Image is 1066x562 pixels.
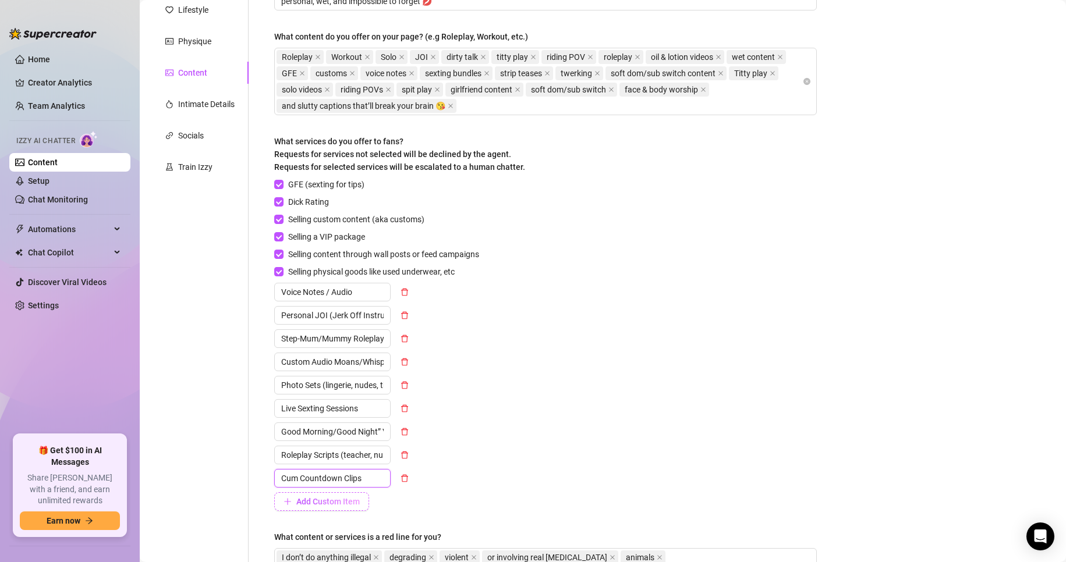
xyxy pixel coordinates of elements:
span: close [515,87,520,93]
span: close [718,70,724,76]
span: close [608,87,614,93]
div: Intimate Details [178,98,235,111]
span: soft dom/sub switch [531,83,606,96]
span: riding POVs [341,83,383,96]
span: close [587,54,593,60]
span: and slutty captions that’ll break your brain 😘 [277,99,456,113]
span: Selling content through wall posts or feed campaigns [284,248,484,261]
span: Roleplay [282,51,313,63]
span: close [430,54,436,60]
span: close [777,54,783,60]
span: close [399,54,405,60]
span: solo videos [282,83,322,96]
span: voice notes [360,66,417,80]
span: close [544,70,550,76]
span: Chat Copilot [28,243,111,262]
span: fire [165,100,173,108]
span: customs [310,66,358,80]
span: Workout [326,50,373,64]
span: oil & lotion videos [651,51,713,63]
img: logo-BBDzfeDw.svg [9,28,97,40]
span: Selling a VIP package [284,230,370,243]
span: delete [401,428,409,436]
span: twerking [555,66,603,80]
span: thunderbolt [15,225,24,234]
span: roleplay [604,51,632,63]
span: GFE [277,66,308,80]
span: twerking [561,67,592,80]
span: delete [401,404,409,412]
span: close [480,54,486,60]
div: Socials [178,129,204,142]
span: close [770,70,775,76]
span: Automations [28,220,111,239]
span: soft dom/sub switch content [605,66,727,80]
a: Chat Monitoring [28,195,88,204]
span: riding POV [541,50,596,64]
span: Titty play [734,67,767,80]
span: roleplay [598,50,643,64]
input: Enter custom item [274,469,391,488]
span: close-circle [803,78,810,85]
a: Home [28,55,50,64]
span: close [657,554,663,560]
span: sexting bundles [425,67,481,80]
div: What content do you offer on your page? (e.g Roleplay, Workout, etc.) [274,30,528,43]
input: Enter custom item [274,306,391,325]
span: Solo [381,51,396,63]
input: Enter custom item [274,329,391,348]
div: Open Intercom Messenger [1026,522,1054,550]
span: face & body worship [619,83,709,97]
span: riding POVs [335,83,394,97]
span: close [299,70,305,76]
span: wet content [732,51,775,63]
span: strip teases [500,67,542,80]
span: JOI [410,50,439,64]
input: Enter custom item [274,399,391,418]
label: What content do you offer on your page? (e.g Roleplay, Workout, etc.) [274,30,536,43]
span: spit play [396,83,443,97]
span: titty play [491,50,539,64]
span: delete [401,288,409,296]
span: spit play [402,83,432,96]
span: Earn now [47,516,80,525]
span: close [610,554,615,560]
a: Settings [28,301,59,310]
div: What content or services is a red line for you? [274,531,441,543]
span: delete [401,358,409,366]
a: Team Analytics [28,101,85,111]
input: Enter custom item [274,283,391,301]
span: Workout [331,51,362,63]
span: close [315,54,321,60]
span: close [349,70,355,76]
span: idcard [165,37,173,45]
span: close [716,54,721,60]
input: Enter custom item [274,376,391,394]
span: sexting bundles [420,66,493,80]
span: heart [165,6,173,14]
span: delete [401,474,409,482]
input: What content do you offer on your page? (e.g Roleplay, Workout, etc.) [459,99,461,113]
label: What content or services is a red line for you? [274,531,449,543]
img: Chat Copilot [15,248,23,257]
a: Creator Analytics [28,73,121,92]
span: Selling custom content (aka customs) [284,213,429,226]
span: solo videos [277,83,333,97]
a: Discover Viral Videos [28,278,107,287]
span: Solo [376,50,408,64]
span: customs [316,67,347,80]
span: close [409,70,415,76]
span: girlfriend content [445,83,523,97]
span: dirty talk [447,51,478,63]
span: soft dom/sub switch [526,83,617,97]
span: titty play [497,51,528,63]
span: arrow-right [85,517,93,525]
span: voice notes [366,67,406,80]
span: Selling physical goods like used underwear, etc [284,265,459,278]
span: close [594,70,600,76]
span: experiment [165,163,173,171]
span: Izzy AI Chatter [16,136,75,147]
span: delete [401,451,409,459]
button: Add Custom Item [274,492,369,511]
div: Train Izzy [178,161,213,173]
